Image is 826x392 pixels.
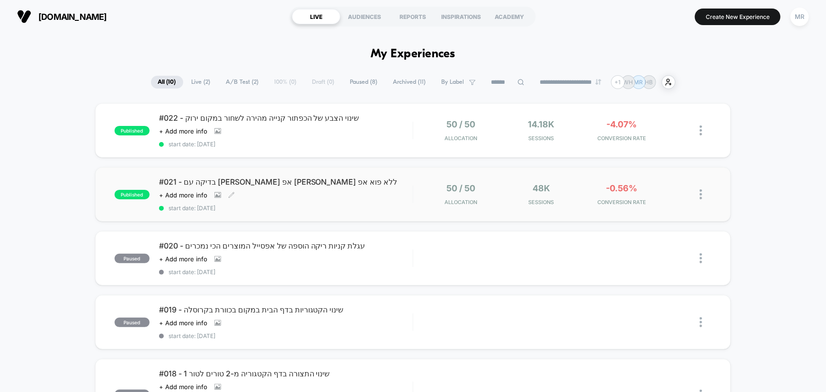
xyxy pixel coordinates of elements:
[442,79,464,86] span: By Label
[790,8,809,26] div: MR
[151,76,183,89] span: All ( 10 )
[159,113,413,123] span: #022 - שינוי הצבע של הכפתור קנייה מהירה לשחור במקום ירוק
[446,183,475,193] span: 50 / 50
[503,135,579,142] span: Sessions
[606,183,637,193] span: -0.56%
[159,255,207,263] span: + Add more info
[159,177,413,187] span: #021 - בדיקה עם [PERSON_NAME] אפ [PERSON_NAME] ללא פוא אפ
[115,190,150,199] span: published
[485,9,533,24] div: ACADEMY
[700,253,702,263] img: close
[219,76,266,89] span: A/B Test ( 2 )
[623,79,633,86] p: WH
[159,369,413,378] span: #018 - שינוי התצורה בדף הקטגוריה מ-2 טורים לטור 1
[159,141,413,148] span: start date: [DATE]
[389,9,437,24] div: REPORTS
[446,119,475,129] span: 50 / 50
[159,383,207,391] span: + Add more info
[159,332,413,339] span: start date: [DATE]
[788,7,812,27] button: MR
[533,183,550,193] span: 48k
[115,254,150,263] span: paused
[340,9,389,24] div: AUDIENCES
[17,9,31,24] img: Visually logo
[371,47,455,61] h1: My Experiences
[292,9,340,24] div: LIVE
[159,205,413,212] span: start date: [DATE]
[444,135,477,142] span: Allocation
[14,9,110,24] button: [DOMAIN_NAME]
[606,119,637,129] span: -4.07%
[159,191,207,199] span: + Add more info
[343,76,385,89] span: Paused ( 8 )
[645,79,653,86] p: HB
[700,189,702,199] img: close
[528,119,554,129] span: 14.18k
[159,319,207,327] span: + Add more info
[159,127,207,135] span: + Add more info
[159,268,413,276] span: start date: [DATE]
[700,125,702,135] img: close
[584,199,659,205] span: CONVERSION RATE
[115,318,150,327] span: paused
[386,76,433,89] span: Archived ( 11 )
[611,75,625,89] div: + 1
[503,199,579,205] span: Sessions
[437,9,485,24] div: INSPIRATIONS
[185,76,218,89] span: Live ( 2 )
[115,126,150,135] span: published
[695,9,781,25] button: Create New Experience
[444,199,477,205] span: Allocation
[159,305,413,314] span: #019 - שינוי הקטגוריות בדף הבית במקום בכוורת בקרוסלה
[634,79,643,86] p: MR
[700,317,702,327] img: close
[159,241,413,250] span: #020 - עגלת קניות ריקה הוספה של אפסייל המוצרים הכי נמכרים
[595,79,601,85] img: end
[584,135,659,142] span: CONVERSION RATE
[38,12,107,22] span: [DOMAIN_NAME]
